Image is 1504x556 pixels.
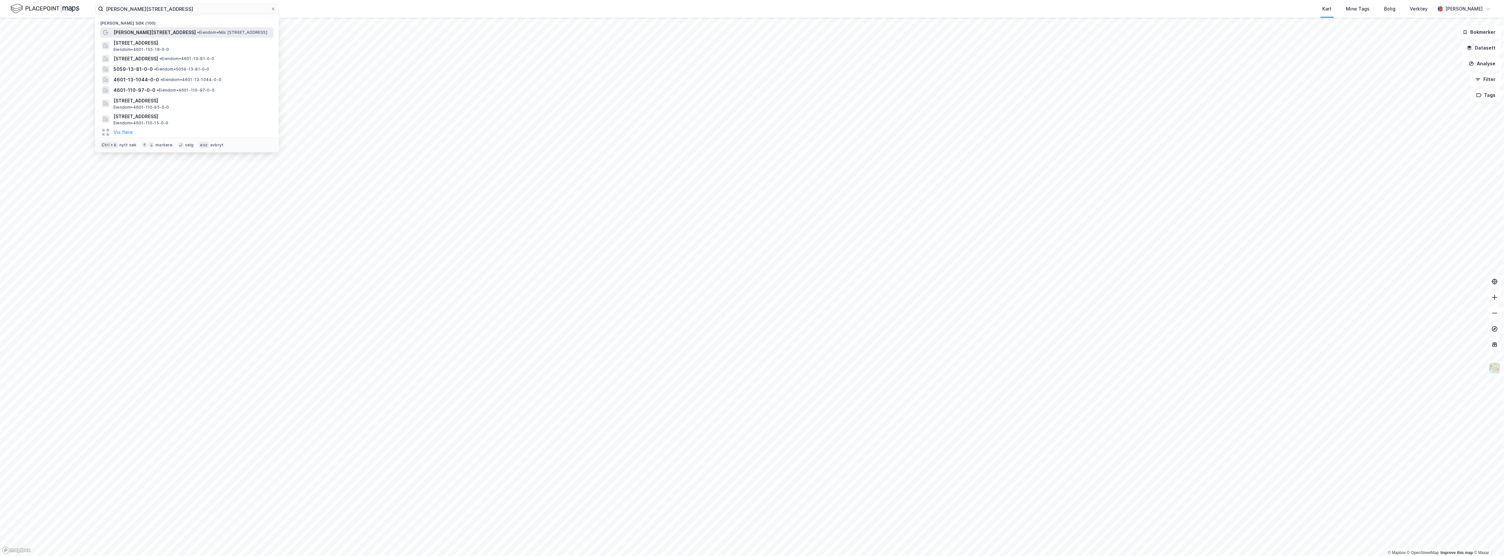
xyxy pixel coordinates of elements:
[103,4,271,14] input: Søk på adresse, matrikkel, gårdeiere, leietakere eller personer
[160,77,221,82] span: Eiendom • 4601-13-1044-0-0
[113,120,169,126] span: Eiendom • 4601-110-15-0-0
[197,30,267,35] span: Eiendom • Nils [STREET_ADDRESS]
[113,39,271,47] span: [STREET_ADDRESS]
[1323,5,1332,13] div: Kart
[1471,524,1504,556] div: Kontrollprogram for chat
[113,113,271,120] span: [STREET_ADDRESS]
[1470,73,1501,86] button: Filter
[1441,550,1473,555] a: Improve this map
[1407,550,1439,555] a: OpenStreetMap
[2,546,31,554] a: Mapbox homepage
[1346,5,1370,13] div: Mine Tags
[155,142,173,148] div: markere
[159,56,214,61] span: Eiendom • 4601-13-81-0-0
[1446,5,1483,13] div: [PERSON_NAME]
[113,65,153,73] span: 5059-13-81-0-0
[113,55,158,63] span: [STREET_ADDRESS]
[1457,26,1501,39] button: Bokmerker
[1471,524,1504,556] iframe: Chat Widget
[199,142,209,148] div: esc
[1384,5,1396,13] div: Bolig
[157,88,159,93] span: •
[154,67,156,72] span: •
[119,142,137,148] div: nytt søk
[159,56,161,61] span: •
[113,105,169,110] span: Eiendom • 4601-110-95-0-0
[197,30,199,35] span: •
[1471,89,1501,102] button: Tags
[113,29,196,36] span: [PERSON_NAME][STREET_ADDRESS]
[185,142,194,148] div: velg
[210,142,224,148] div: avbryt
[1489,362,1501,374] img: Z
[1463,57,1501,70] button: Analyse
[113,76,159,84] span: 4601-13-1044-0-0
[113,128,133,136] button: Vis flere
[154,67,210,72] span: Eiendom • 5059-13-81-0-0
[1388,550,1406,555] a: Mapbox
[113,86,155,94] span: 4601-110-97-0-0
[1410,5,1428,13] div: Verktøy
[1461,41,1501,54] button: Datasett
[157,88,214,93] span: Eiendom • 4601-110-97-0-0
[113,47,169,52] span: Eiendom • 4601-155-18-0-0
[95,15,279,27] div: [PERSON_NAME] søk (100)
[160,77,162,82] span: •
[10,3,79,14] img: logo.f888ab2527a4732fd821a326f86c7f29.svg
[113,97,271,105] span: [STREET_ADDRESS]
[100,142,118,148] div: Ctrl + k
